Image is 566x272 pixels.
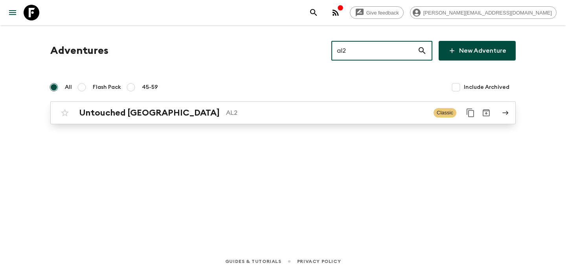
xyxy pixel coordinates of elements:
span: Classic [434,108,456,118]
p: AL2 [226,108,427,118]
a: New Adventure [439,41,516,61]
div: [PERSON_NAME][EMAIL_ADDRESS][DOMAIN_NAME] [410,6,557,19]
a: Untouched [GEOGRAPHIC_DATA]AL2ClassicDuplicate for 45-59Archive [50,101,516,124]
button: search adventures [306,5,322,20]
a: Guides & Tutorials [225,257,281,266]
input: e.g. AR1, Argentina [331,40,417,62]
span: All [65,83,72,91]
span: Give feedback [362,10,403,16]
a: Give feedback [350,6,404,19]
button: Duplicate for 45-59 [463,105,478,121]
span: Include Archived [464,83,509,91]
span: 45-59 [142,83,158,91]
button: menu [5,5,20,20]
h1: Adventures [50,43,108,59]
span: Flash Pack [93,83,121,91]
h2: Untouched [GEOGRAPHIC_DATA] [79,108,220,118]
button: Archive [478,105,494,121]
span: [PERSON_NAME][EMAIL_ADDRESS][DOMAIN_NAME] [419,10,556,16]
a: Privacy Policy [297,257,341,266]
